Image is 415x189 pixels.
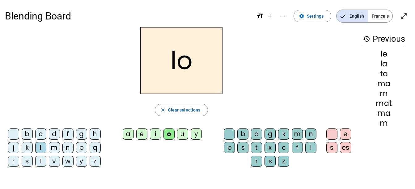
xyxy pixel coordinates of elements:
mat-icon: add [266,12,274,20]
div: k [22,142,33,153]
div: u [177,128,188,140]
div: b [22,128,33,140]
div: w [62,156,74,167]
div: c [35,128,46,140]
div: l [35,142,46,153]
div: d [49,128,60,140]
div: d [251,128,262,140]
div: p [224,142,235,153]
div: a [123,128,134,140]
div: i [150,128,161,140]
mat-icon: history [363,35,370,43]
div: y [191,128,202,140]
div: m [363,120,405,127]
div: es [340,142,351,153]
button: Enter full screen [398,10,410,22]
div: mat [363,100,405,107]
div: b [237,128,248,140]
div: e [136,128,147,140]
div: g [265,128,276,140]
button: Clear selections [155,104,208,116]
span: Clear selections [168,106,201,114]
div: s [265,156,276,167]
div: le [363,50,405,58]
div: x [265,142,276,153]
div: v [49,156,60,167]
div: t [35,156,46,167]
div: o [163,128,175,140]
mat-icon: close [160,107,166,113]
div: t [251,142,262,153]
div: r [251,156,262,167]
button: Increase font size [264,10,276,22]
div: j [8,142,19,153]
div: g [76,128,87,140]
div: m [292,128,303,140]
div: h [90,128,101,140]
div: y [76,156,87,167]
div: la [363,60,405,68]
div: m [363,90,405,97]
div: m [49,142,60,153]
span: Settings [307,12,324,20]
div: ta [363,70,405,78]
div: q [90,142,101,153]
mat-icon: format_size [256,12,264,20]
mat-button-toggle-group: Language selection [336,10,393,23]
div: z [278,156,289,167]
div: l [305,142,316,153]
span: Français [368,10,392,22]
span: English [337,10,368,22]
h1: Blending Board [5,6,252,26]
button: Decrease font size [276,10,289,22]
div: ma [363,80,405,87]
mat-icon: settings [299,13,304,19]
h2: lo [140,27,222,94]
div: f [62,128,74,140]
div: s [22,156,33,167]
div: p [76,142,87,153]
div: k [278,128,289,140]
div: c [278,142,289,153]
div: e [340,128,351,140]
button: Settings [294,10,331,22]
div: ma [363,110,405,117]
div: r [8,156,19,167]
div: n [305,128,316,140]
mat-icon: remove [279,12,286,20]
div: n [62,142,74,153]
div: s [326,142,337,153]
h3: Previous [363,32,405,46]
div: s [237,142,248,153]
mat-icon: open_in_full [400,12,408,20]
div: z [90,156,101,167]
div: f [292,142,303,153]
